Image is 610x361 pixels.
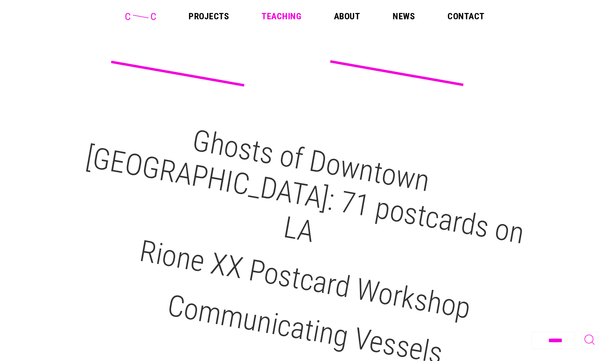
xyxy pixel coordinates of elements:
[188,12,484,21] nav: Main Menu
[262,12,301,21] a: Teaching
[137,233,473,326] a: Rione XX Postcard Workshop
[188,12,229,21] a: Projects
[83,123,527,251] a: Ghosts of Downtown [GEOGRAPHIC_DATA]: 71 postcards on LA
[581,332,598,349] button: Toggle Search
[334,12,360,21] a: About
[447,12,484,21] a: Contact
[393,12,415,21] a: News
